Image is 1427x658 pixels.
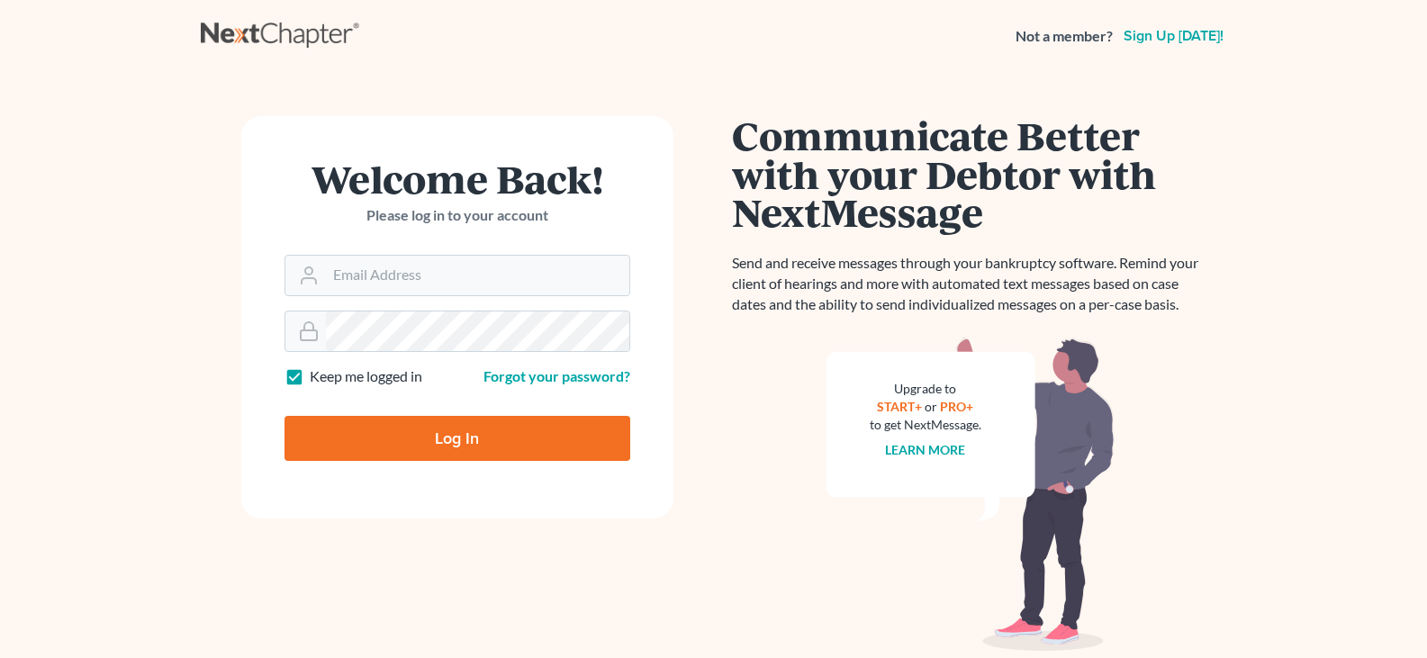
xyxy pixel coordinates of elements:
[925,399,937,414] span: or
[732,253,1209,315] p: Send and receive messages through your bankruptcy software. Remind your client of hearings and mo...
[284,205,630,226] p: Please log in to your account
[870,416,981,434] div: to get NextMessage.
[1016,26,1113,47] strong: Not a member?
[877,399,922,414] a: START+
[483,367,630,384] a: Forgot your password?
[870,380,981,398] div: Upgrade to
[885,442,965,457] a: Learn more
[326,256,629,295] input: Email Address
[284,159,630,198] h1: Welcome Back!
[284,416,630,461] input: Log In
[310,366,422,387] label: Keep me logged in
[940,399,973,414] a: PRO+
[732,116,1209,231] h1: Communicate Better with your Debtor with NextMessage
[1120,29,1227,43] a: Sign up [DATE]!
[826,337,1115,652] img: nextmessage_bg-59042aed3d76b12b5cd301f8e5b87938c9018125f34e5fa2b7a6b67550977c72.svg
